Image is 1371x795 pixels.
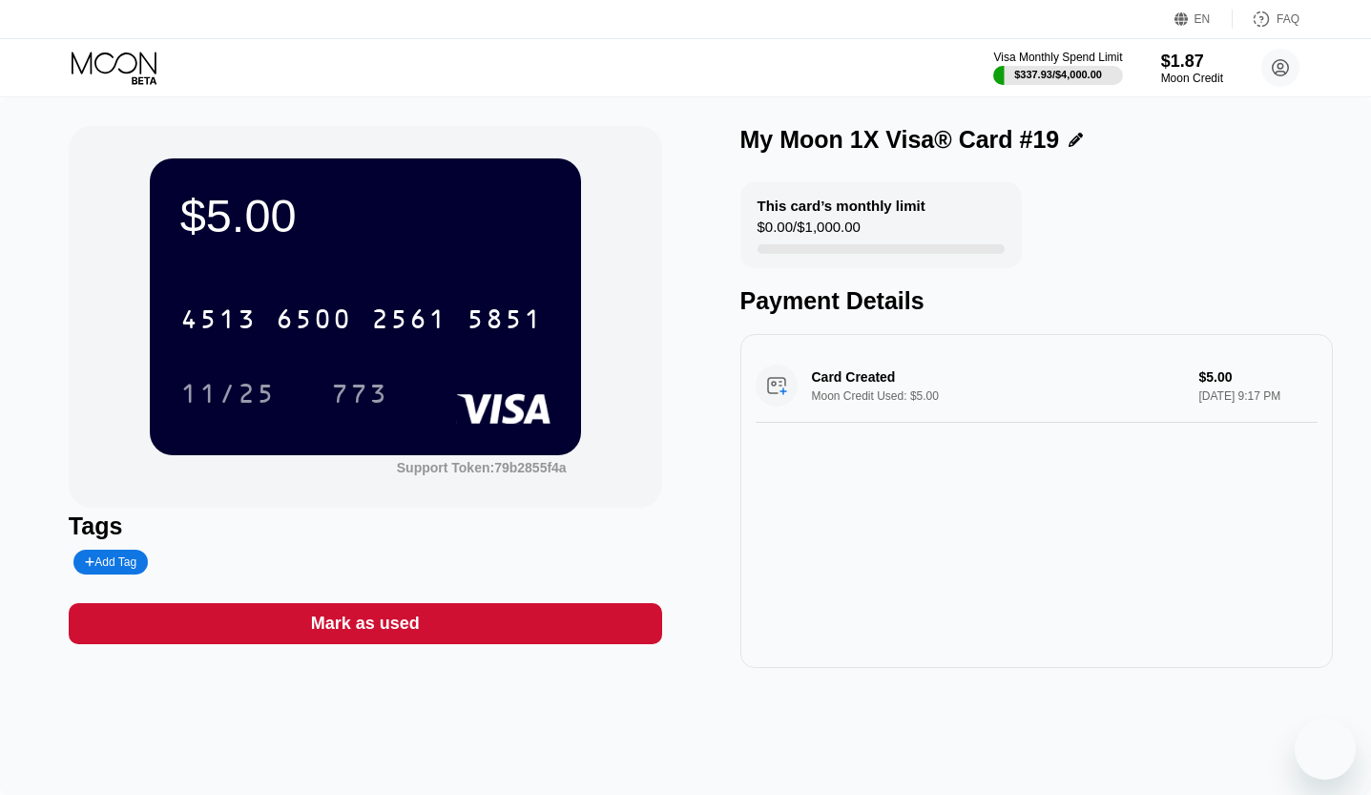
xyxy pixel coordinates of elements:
div: This card’s monthly limit [758,198,925,214]
div: 11/25 [180,381,276,411]
div: FAQ [1233,10,1299,29]
div: EN [1194,12,1211,26]
div: $1.87 [1161,52,1223,72]
div: 5851 [467,306,543,337]
div: Payment Details [740,287,1334,315]
div: EN [1174,10,1233,29]
div: Visa Monthly Spend Limit$337.93/$4,000.00 [993,51,1122,85]
div: $1.87Moon Credit [1161,52,1223,85]
iframe: Button to launch messaging window, conversation in progress [1295,719,1356,780]
div: Mark as used [69,603,662,644]
div: 11/25 [166,369,290,417]
div: 4513650025615851 [169,295,554,343]
div: 2561 [371,306,447,337]
div: 773 [331,381,388,411]
div: 4513 [180,306,257,337]
div: Support Token: 79b2855f4a [397,460,567,475]
div: $0.00 / $1,000.00 [758,219,861,244]
div: Visa Monthly Spend Limit [993,51,1122,64]
div: Add Tag [73,550,148,575]
div: Support Token:79b2855f4a [397,460,567,475]
div: $5.00 [180,189,550,242]
div: My Moon 1X Visa® Card #19 [740,126,1060,154]
div: 6500 [276,306,352,337]
div: $337.93 / $4,000.00 [1014,69,1102,80]
div: 773 [317,369,403,417]
div: Add Tag [85,555,136,569]
div: Moon Credit [1161,72,1223,85]
div: FAQ [1277,12,1299,26]
div: Tags [69,513,662,540]
div: Mark as used [311,613,420,635]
